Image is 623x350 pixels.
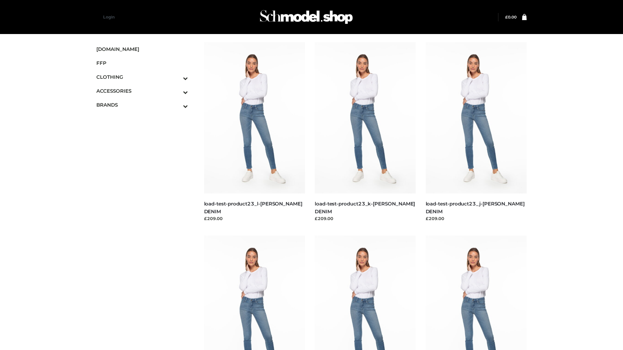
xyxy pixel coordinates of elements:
button: Toggle Submenu [165,98,188,112]
span: BRANDS [96,101,188,109]
a: £0.00 [505,15,517,19]
div: £209.00 [426,215,527,222]
span: £ [505,15,508,19]
a: CLOTHINGToggle Submenu [96,70,188,84]
div: £209.00 [204,215,305,222]
a: ACCESSORIESToggle Submenu [96,84,188,98]
a: [DOMAIN_NAME] [96,42,188,56]
bdi: 0.00 [505,15,517,19]
button: Toggle Submenu [165,70,188,84]
a: load-test-product23_k-[PERSON_NAME] DENIM [315,201,415,214]
a: FFP [96,56,188,70]
span: [DOMAIN_NAME] [96,45,188,53]
a: load-test-product23_j-[PERSON_NAME] DENIM [426,201,525,214]
a: BRANDSToggle Submenu [96,98,188,112]
span: ACCESSORIES [96,87,188,95]
img: Schmodel Admin 964 [258,4,355,30]
div: £209.00 [315,215,416,222]
span: FFP [96,59,188,67]
a: load-test-product23_l-[PERSON_NAME] DENIM [204,201,302,214]
span: CLOTHING [96,73,188,81]
a: Login [103,15,115,19]
button: Toggle Submenu [165,84,188,98]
